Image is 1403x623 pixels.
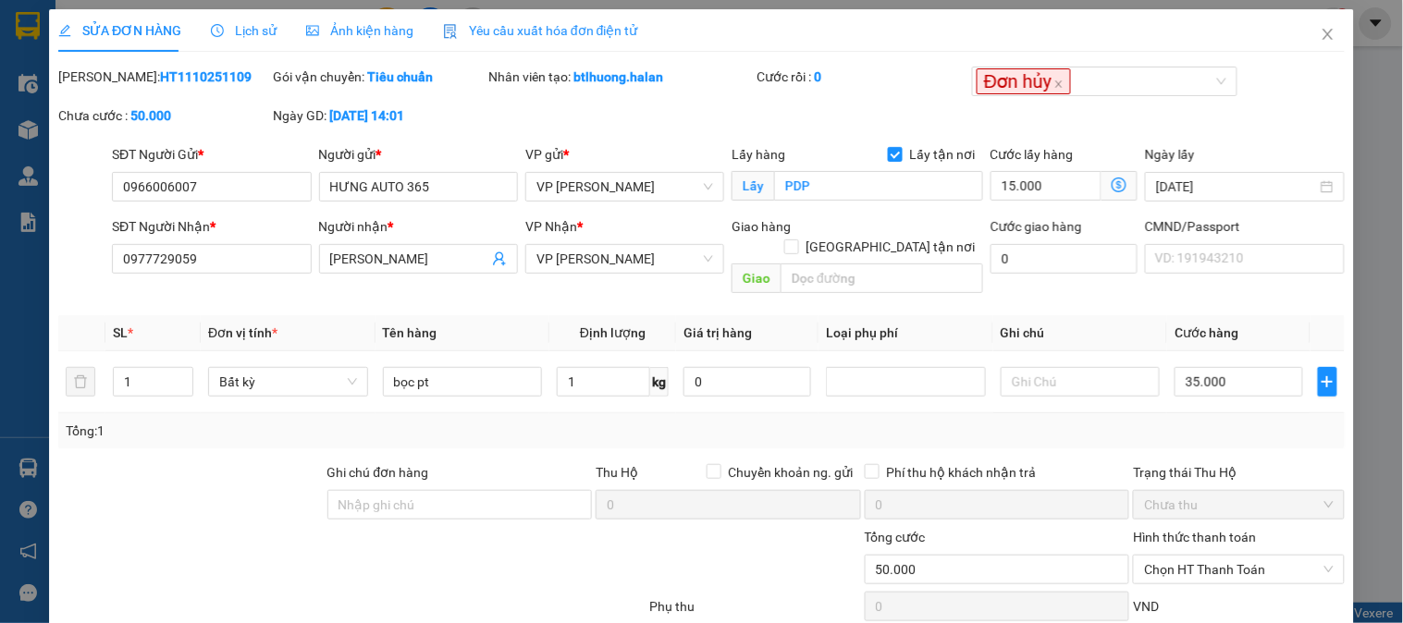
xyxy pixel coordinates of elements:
span: Giao [732,263,781,293]
label: Hình thức thanh toán [1133,530,1256,544]
input: VD: Bàn, Ghế [383,367,543,397]
div: [PERSON_NAME]: [58,67,269,87]
span: Định lượng [580,325,646,340]
img: icon [443,24,458,39]
label: Ngày lấy [1145,147,1195,162]
th: Loại phụ phí [818,315,993,351]
div: Gói vận chuyển: [274,67,485,87]
span: Phí thu hộ khách nhận trả [880,462,1044,483]
span: [GEOGRAPHIC_DATA] tận nơi [799,237,983,257]
div: Chưa cước : [58,105,269,126]
b: Tiêu chuẩn [368,69,434,84]
b: btlhuong.halan [573,69,663,84]
span: close [1321,27,1335,42]
input: Ghi Chú [1001,367,1161,397]
span: user-add [492,251,507,266]
span: Chưa thu [1144,491,1333,519]
div: Người nhận [319,216,518,237]
div: SĐT Người Gửi [112,144,311,165]
span: VP Nguyễn Văn Cừ [536,245,713,273]
div: SĐT Người Nhận [112,216,311,237]
span: Tên hàng [383,325,437,340]
div: CMND/Passport [1145,216,1344,237]
span: Ảnh kiện hàng [306,23,413,38]
span: clock-circle [211,24,224,37]
span: Yêu cầu xuất hóa đơn điện tử [443,23,638,38]
span: VP Hoàng Văn Thụ [536,173,713,201]
input: Ghi chú đơn hàng [327,490,593,519]
span: Giao hàng [732,219,792,234]
label: Cước giao hàng [991,219,1082,234]
span: kg [650,367,669,397]
div: Cước rồi : [757,67,968,87]
th: Ghi chú [993,315,1168,351]
span: Thu Hộ [596,465,638,480]
span: Đơn hủy [977,68,1071,94]
span: edit [58,24,71,37]
div: Trạng thái Thu Hộ [1133,462,1344,483]
span: Lấy tận nơi [903,144,983,165]
input: Lấy tận nơi [775,171,983,201]
span: Chọn HT Thanh Toán [1144,556,1333,583]
span: Tổng cước [865,530,926,544]
div: Người gửi [319,144,518,165]
input: Cước lấy hàng [991,171,1102,201]
b: HT1110251109 [160,69,252,84]
button: Close [1302,9,1354,61]
label: Cước lấy hàng [991,147,1074,162]
span: Đơn vị tính [208,325,277,340]
span: Lấy hàng [732,147,786,162]
b: [DATE] 14:01 [330,108,405,123]
span: dollar-circle [1112,177,1126,192]
div: Nhân viên tạo: [488,67,754,87]
input: Ngày lấy [1156,177,1316,197]
span: Bất kỳ [219,368,357,396]
span: Chuyển khoản ng. gửi [721,462,861,483]
label: Ghi chú đơn hàng [327,465,429,480]
div: Ngày GD: [274,105,485,126]
span: Lịch sử [211,23,277,38]
span: picture [306,24,319,37]
div: VP gửi [525,144,724,165]
b: 50.000 [130,108,171,123]
button: plus [1318,367,1337,397]
span: VND [1133,599,1159,614]
span: Giá trị hàng [683,325,752,340]
span: Lấy [732,171,775,201]
div: Tổng: 1 [66,421,543,441]
span: plus [1319,374,1336,389]
span: SỬA ĐƠN HÀNG [58,23,181,38]
span: VP Nhận [525,219,577,234]
span: SL [113,325,128,340]
input: Cước giao hàng [991,244,1138,274]
span: close [1054,79,1064,89]
button: delete [66,367,95,397]
b: 0 [815,69,822,84]
input: Dọc đường [781,263,983,293]
span: Cước hàng [1175,325,1238,340]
